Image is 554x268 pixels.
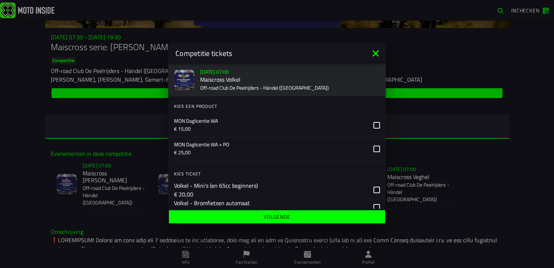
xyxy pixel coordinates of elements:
[174,181,258,190] p: Volkel - Mini's (en 65cc beginners)
[168,48,370,59] ion-title: Competitie tickets
[200,76,380,83] h2: Maiscross Volkel
[174,103,217,110] ion-text: Kies een product
[169,210,385,223] ion-button: Volgende
[200,84,329,92] font: Off-road Club De Peelrijders - Händel ([GEOGRAPHIC_DATA])
[174,117,368,125] p: MON Daglicentie WA
[174,199,250,207] p: Volkel - Bromfietsen automaat
[174,125,368,133] p: € 15,00
[174,70,194,90] img: evenement-afbeelding
[174,207,250,216] p: € 15,00
[174,149,368,156] p: € 25,00
[200,68,229,76] ion-text: [DATE] 07:00
[174,170,201,177] font: Kies ticket
[174,141,368,148] p: MON Daglicentie WA + PO
[174,190,258,199] p: € 20,00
